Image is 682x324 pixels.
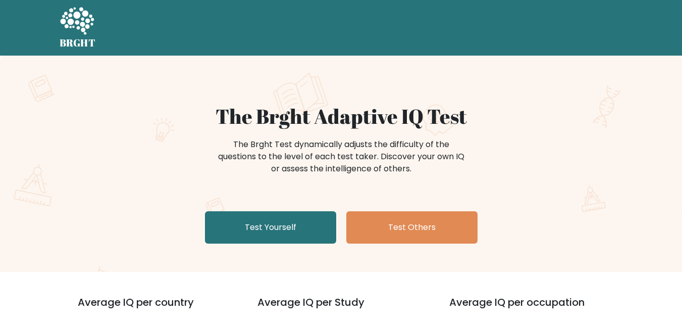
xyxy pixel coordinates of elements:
[205,211,336,244] a: Test Yourself
[449,296,617,320] h3: Average IQ per occupation
[60,37,96,49] h5: BRGHT
[78,296,221,320] h3: Average IQ per country
[346,211,478,244] a: Test Others
[257,296,425,320] h3: Average IQ per Study
[95,104,588,128] h1: The Brght Adaptive IQ Test
[60,4,96,52] a: BRGHT
[215,138,467,175] div: The Brght Test dynamically adjusts the difficulty of the questions to the level of each test take...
